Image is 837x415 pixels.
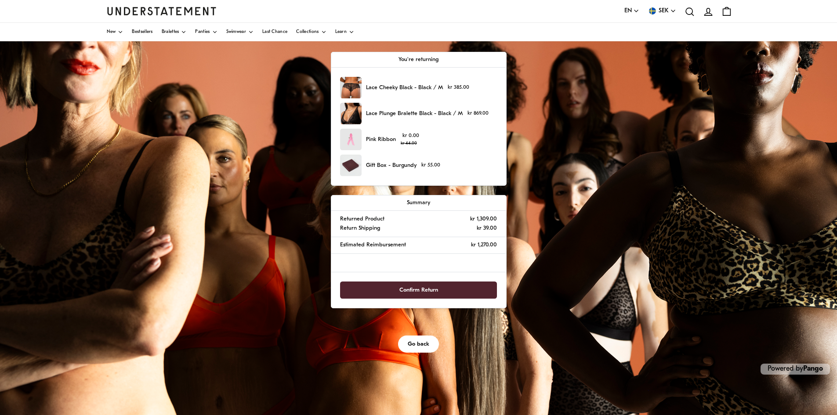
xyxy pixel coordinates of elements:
[340,155,362,176] img: GIFT-BOX-103-00-1.jpg
[408,336,429,352] span: Go back
[107,23,123,41] a: New
[401,132,421,147] p: kr 0.00
[132,23,152,41] a: Bestsellers
[467,109,489,118] p: kr 869.00
[195,30,210,34] span: Panties
[340,198,496,207] p: Summary
[335,23,355,41] a: Learn
[162,30,179,34] span: Bralettes
[471,240,497,249] p: kr 1,270.00
[340,55,496,64] p: You're returning
[401,141,417,145] strike: kr 44.00
[226,23,254,41] a: Swimwear
[448,83,469,92] p: kr 385.00
[366,109,463,118] p: Lace Plunge Bralette Black - Black / M
[340,281,496,299] button: Confirm Return
[477,224,497,233] p: kr 39.00
[340,103,362,124] img: lace-plunge-bralette-black-3.jpg
[340,77,362,98] img: lace-cheeky-saboteur-34269228990629.jpg
[107,7,217,15] a: Understatement Homepage
[421,161,440,170] p: kr 55.00
[262,30,287,34] span: Last Chance
[761,364,830,375] p: Powered by
[659,6,669,16] span: SEK
[470,214,497,224] p: kr 1,309.00
[366,83,443,92] p: Lace Cheeky Black - Black / M
[624,6,639,16] button: EN
[366,161,417,170] p: Gift Box - Burgundy
[132,30,152,34] span: Bestsellers
[803,365,823,372] a: Pango
[340,129,362,150] img: PinkRibbon.jpg
[162,23,187,41] a: Bralettes
[195,23,217,41] a: Panties
[399,282,438,298] span: Confirm Return
[262,23,287,41] a: Last Chance
[648,6,676,16] button: SEK
[107,30,116,34] span: New
[335,30,347,34] span: Learn
[296,30,319,34] span: Collections
[398,336,439,353] button: Go back
[624,6,632,16] span: EN
[340,224,380,233] p: Return Shipping
[366,135,396,144] p: Pink Ribbon
[340,240,406,249] p: Estimated Reimbursement
[340,214,384,224] p: Returned Product
[296,23,326,41] a: Collections
[226,30,246,34] span: Swimwear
